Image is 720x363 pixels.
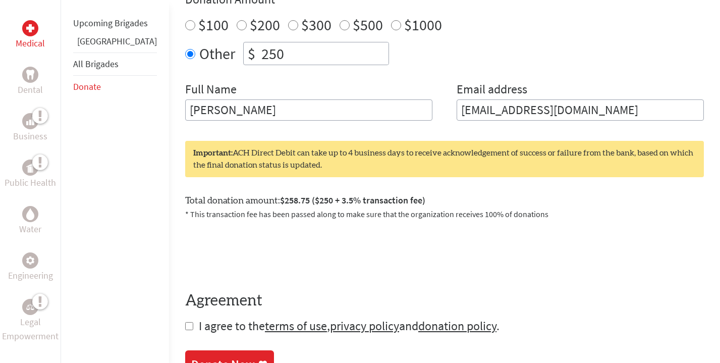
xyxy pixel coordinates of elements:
label: $1000 [404,15,442,34]
div: Public Health [22,160,38,176]
img: Engineering [26,256,34,265]
label: $100 [198,15,229,34]
div: ACH Direct Debit can take up to 4 business days to receive acknowledgement of success or failure ... [185,141,704,177]
a: All Brigades [73,58,119,70]
div: Engineering [22,252,38,269]
h4: Agreement [185,292,704,310]
label: $500 [353,15,383,34]
div: Dental [22,67,38,83]
img: Business [26,117,34,125]
label: $200 [250,15,280,34]
span: I agree to the , and . [199,318,500,334]
p: Public Health [5,176,56,190]
iframe: reCAPTCHA [185,232,339,272]
a: [GEOGRAPHIC_DATA] [77,35,157,47]
a: BusinessBusiness [13,113,47,143]
p: Legal Empowerment [2,315,59,343]
img: Legal Empowerment [26,304,34,310]
img: Water [26,208,34,220]
a: Public HealthPublic Health [5,160,56,190]
input: Your Email [457,99,704,121]
p: Business [13,129,47,143]
img: Medical [26,24,34,32]
label: Full Name [185,81,237,99]
a: EngineeringEngineering [8,252,53,283]
div: Water [22,206,38,222]
a: DentalDental [18,67,43,97]
label: Email address [457,81,527,99]
li: Upcoming Brigades [73,12,157,34]
img: Dental [26,70,34,79]
div: Legal Empowerment [22,299,38,315]
input: Enter Amount [259,42,389,65]
p: Dental [18,83,43,97]
label: $300 [301,15,331,34]
li: All Brigades [73,53,157,76]
span: $258.75 ($250 + 3.5% transaction fee) [280,194,425,206]
a: Donate [73,81,101,92]
a: MedicalMedical [16,20,45,50]
a: Upcoming Brigades [73,17,148,29]
a: donation policy [418,318,496,334]
p: Medical [16,36,45,50]
img: Public Health [26,163,34,173]
li: Greece [73,34,157,53]
p: * This transaction fee has been passed along to make sure that the organization receives 100% of ... [185,208,704,220]
a: Legal EmpowermentLegal Empowerment [2,299,59,343]
div: Medical [22,20,38,36]
p: Water [19,222,41,236]
a: WaterWater [19,206,41,236]
label: Other [199,42,235,65]
div: $ [244,42,259,65]
input: Enter Full Name [185,99,432,121]
div: Business [22,113,38,129]
li: Donate [73,76,157,98]
strong: Important: [193,149,233,157]
p: Engineering [8,269,53,283]
a: privacy policy [330,318,399,334]
a: terms of use [265,318,327,334]
label: Total donation amount: [185,193,425,208]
